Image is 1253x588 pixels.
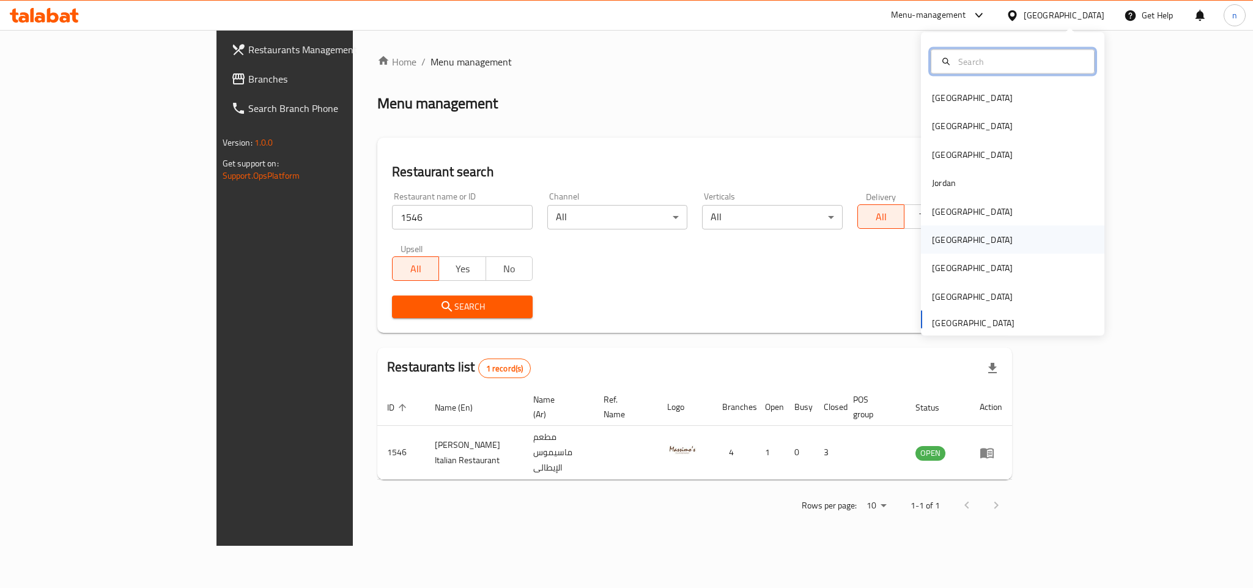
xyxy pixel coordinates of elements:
th: Closed [814,389,843,426]
p: Rows per page: [802,498,857,513]
div: [GEOGRAPHIC_DATA] [932,147,1013,161]
span: TGO [909,208,946,226]
button: All [857,204,904,229]
a: Branches [221,64,426,94]
span: Name (Ar) [533,392,579,422]
th: Logo [657,389,712,426]
label: Delivery [866,192,896,201]
span: n [1232,9,1237,22]
div: [GEOGRAPHIC_DATA] [932,91,1013,105]
span: 1.0.0 [254,135,273,151]
div: [GEOGRAPHIC_DATA] [932,261,1013,275]
td: 1 [755,426,785,480]
div: [GEOGRAPHIC_DATA] [932,233,1013,247]
span: Menu management [431,54,512,69]
td: مطعم ماسيموس الإيطالى [523,426,594,480]
th: Busy [785,389,814,426]
button: Yes [438,256,486,281]
div: Menu [980,445,1002,460]
span: All [863,208,900,226]
span: Ref. Name [604,392,643,422]
span: OPEN [915,446,945,460]
th: Branches [712,389,755,426]
img: Massimo's Italian Restaurant [667,435,698,466]
span: Status [915,400,955,415]
a: Support.OpsPlatform [223,168,300,184]
div: Menu-management [891,8,966,23]
span: All [397,260,434,278]
label: Upsell [401,244,423,253]
div: [GEOGRAPHIC_DATA] [932,204,1013,218]
span: 1 record(s) [479,363,531,374]
span: Search [402,299,523,314]
div: OPEN [915,446,945,461]
nav: breadcrumb [377,54,1012,69]
td: 3 [814,426,843,480]
h2: Restaurant search [392,163,997,181]
p: 1-1 of 1 [911,498,940,513]
span: ID [387,400,410,415]
div: [GEOGRAPHIC_DATA] [932,289,1013,303]
h2: Restaurants list [387,358,531,378]
span: POS group [853,392,891,422]
div: Rows per page: [862,497,891,515]
table: enhanced table [377,389,1012,480]
span: No [491,260,528,278]
h2: Menu management [377,94,498,113]
button: TGO [904,204,951,229]
td: 0 [785,426,814,480]
input: Search [953,54,1087,68]
th: Action [970,389,1012,426]
input: Search for restaurant name or ID.. [392,205,533,229]
div: [GEOGRAPHIC_DATA] [932,119,1013,133]
td: [PERSON_NAME] Italian Restaurant [425,426,523,480]
a: Restaurants Management [221,35,426,64]
span: Restaurants Management [248,42,416,57]
div: All [702,205,843,229]
span: Name (En) [435,400,489,415]
span: Branches [248,72,416,86]
a: Search Branch Phone [221,94,426,123]
span: Search Branch Phone [248,101,416,116]
th: Open [755,389,785,426]
div: Jordan [932,176,956,190]
div: Total records count [478,359,531,378]
button: Search [392,296,533,318]
div: [GEOGRAPHIC_DATA] [1024,9,1104,22]
span: Yes [444,260,481,278]
button: No [486,256,533,281]
div: All [547,205,688,229]
td: 4 [712,426,755,480]
span: Version: [223,135,253,151]
div: Export file [978,354,1007,383]
button: All [392,256,439,281]
span: Get support on: [223,155,279,171]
